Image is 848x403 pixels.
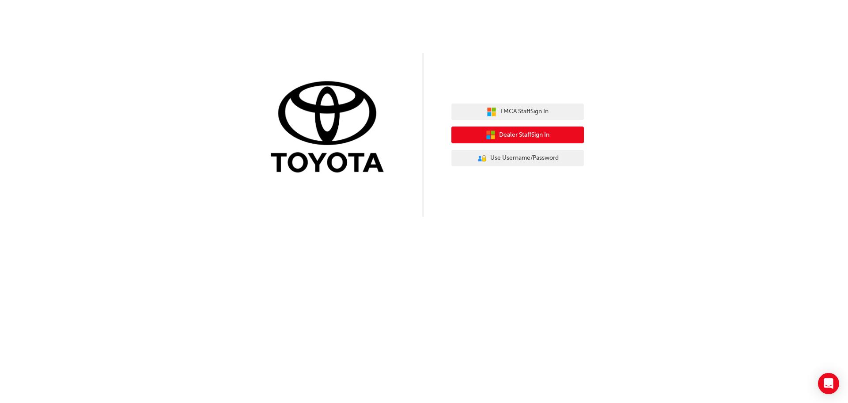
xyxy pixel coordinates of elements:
[451,127,584,143] button: Dealer StaffSign In
[818,373,839,394] div: Open Intercom Messenger
[264,79,397,177] img: Trak
[490,153,559,163] span: Use Username/Password
[451,150,584,167] button: Use Username/Password
[451,104,584,120] button: TMCA StaffSign In
[499,130,549,140] span: Dealer Staff Sign In
[500,107,549,117] span: TMCA Staff Sign In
